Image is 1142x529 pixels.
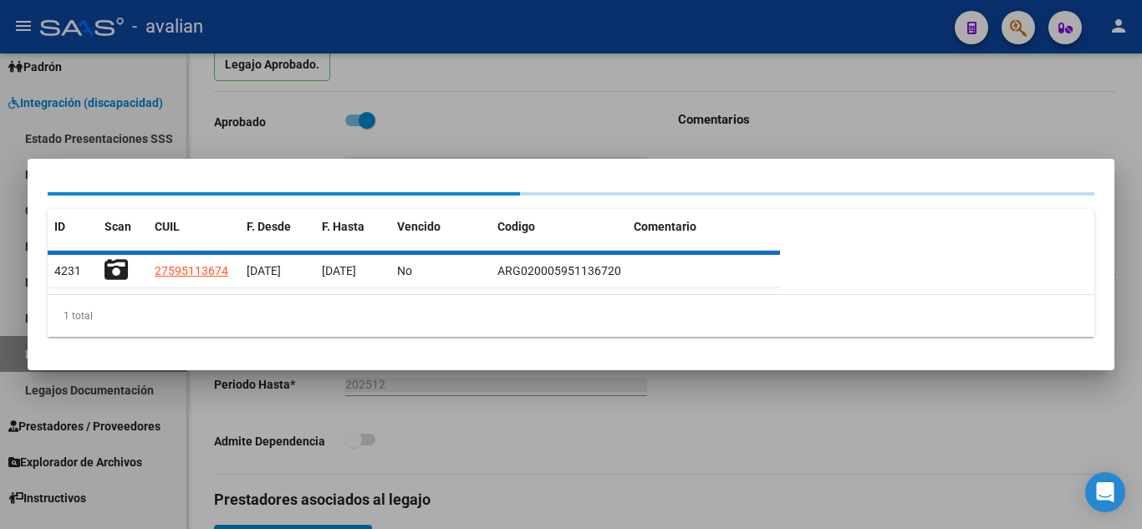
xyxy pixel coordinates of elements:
[247,264,281,277] span: [DATE]
[497,220,535,233] span: Codigo
[491,209,627,245] datatable-header-cell: Codigo
[48,295,1094,337] div: 1 total
[247,220,291,233] span: F. Desde
[54,220,65,233] span: ID
[627,209,780,245] datatable-header-cell: Comentario
[240,209,315,245] datatable-header-cell: F. Desde
[155,220,180,233] span: CUIL
[1085,472,1125,512] div: Open Intercom Messenger
[54,264,81,277] span: 4231
[397,220,441,233] span: Vencido
[105,220,131,233] span: Scan
[322,220,365,233] span: F. Hasta
[322,264,356,277] span: [DATE]
[634,220,696,233] span: Comentario
[155,264,228,277] span: 27595113674
[148,209,240,245] datatable-header-cell: CUIL
[48,209,98,245] datatable-header-cell: ID
[315,209,390,245] datatable-header-cell: F. Hasta
[497,264,763,277] span: ARG02000595113672023071020260710BSAS398
[397,264,412,277] span: No
[98,209,148,245] datatable-header-cell: Scan
[390,209,491,245] datatable-header-cell: Vencido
